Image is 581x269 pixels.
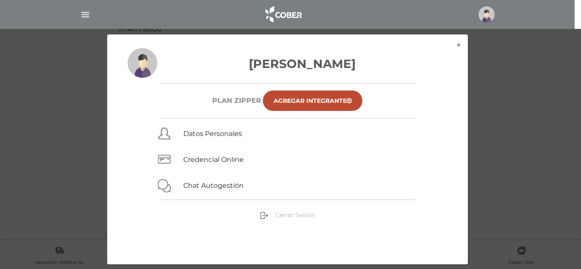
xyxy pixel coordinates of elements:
[183,156,244,164] a: Credencial Online
[263,91,362,111] a: Agregar Integrante
[128,55,447,73] h3: [PERSON_NAME]
[260,211,315,218] a: Cerrar Sesión
[260,211,268,220] img: sign-out.png
[275,211,315,219] span: Cerrar Sesión
[261,4,305,25] img: logo_cober_home-white.png
[478,6,495,23] img: profile-placeholder.svg
[80,9,91,20] img: Cober_menu-lines-white.svg
[212,96,261,105] h6: Plan ZIPPER
[183,130,242,138] a: Datos Personales
[450,34,468,56] button: ×
[128,48,157,78] img: profile-placeholder.svg
[183,181,244,190] a: Chat Autogestión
